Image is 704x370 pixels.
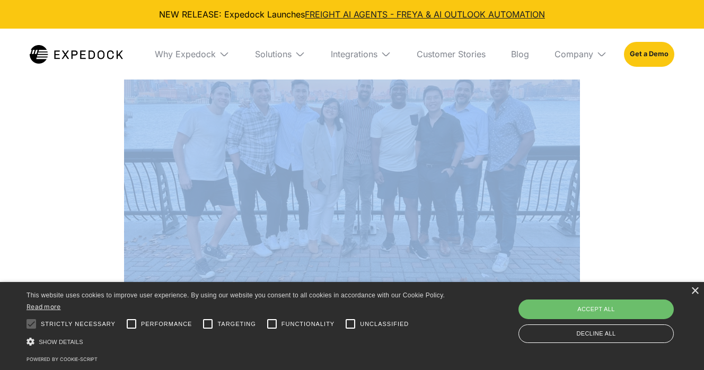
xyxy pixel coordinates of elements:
[522,256,704,370] iframe: Chat Widget
[27,292,445,299] span: This website uses cookies to improve user experience. By using our website you consent to all coo...
[546,29,615,80] div: Company
[41,320,116,329] span: Strictly necessary
[518,324,674,343] div: Decline all
[146,29,238,80] div: Why Expedock
[27,356,98,362] a: Powered by cookie-script
[503,29,538,80] a: Blog
[217,320,256,329] span: Targeting
[155,49,216,59] div: Why Expedock
[281,320,335,329] span: Functionality
[247,29,314,80] div: Solutions
[322,29,400,80] div: Integrations
[39,339,83,345] span: Show details
[518,299,674,319] div: Accept all
[255,49,292,59] div: Solutions
[27,336,450,347] div: Show details
[624,42,674,66] a: Get a Demo
[360,320,409,329] span: Unclassified
[27,303,61,311] a: Read more
[305,9,545,20] a: FREIGHT AI AGENTS - FREYA & AI OUTLOOK AUTOMATION
[141,320,192,329] span: Performance
[331,49,377,59] div: Integrations
[555,49,593,59] div: Company
[408,29,494,80] a: Customer Stories
[8,8,696,20] div: NEW RELEASE: Expedock Launches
